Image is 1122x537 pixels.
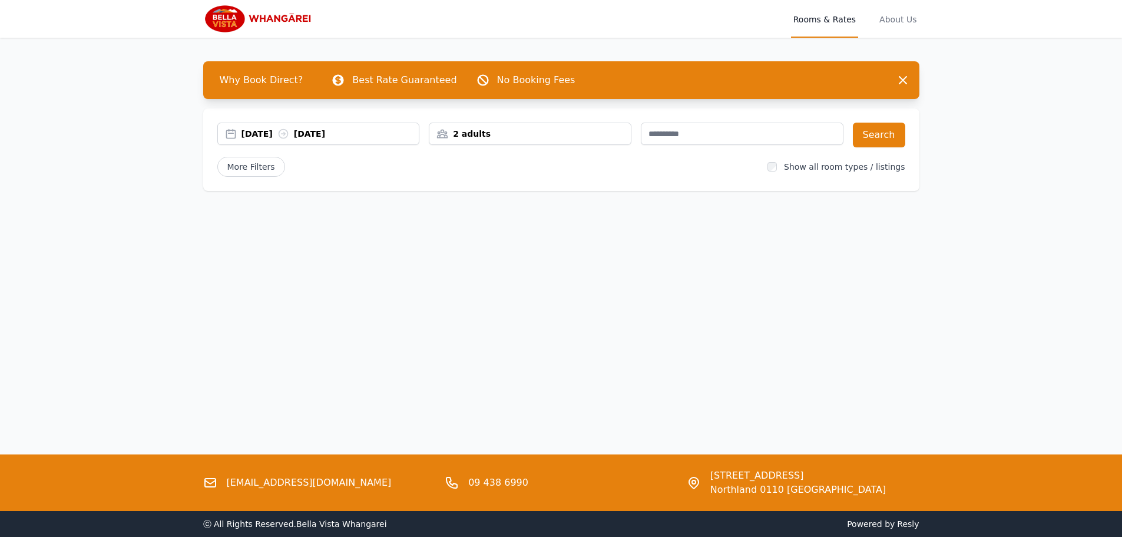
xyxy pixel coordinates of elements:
a: Resly [897,519,919,529]
button: Search [853,123,905,147]
span: Powered by [566,518,919,530]
div: [DATE] [DATE] [241,128,419,140]
span: Why Book Direct? [210,68,313,92]
span: [STREET_ADDRESS] [710,469,886,483]
a: 09 438 6990 [468,476,528,490]
span: ⓒ All Rights Reserved. Bella Vista Whangarei [203,519,387,529]
span: More Filters [217,157,285,177]
span: Northland 0110 [GEOGRAPHIC_DATA] [710,483,886,497]
img: Bella Vista Whangarei [203,5,317,33]
a: [EMAIL_ADDRESS][DOMAIN_NAME] [227,476,392,490]
label: Show all room types / listings [784,162,905,172]
p: Best Rate Guaranteed [352,73,456,87]
div: 2 adults [429,128,631,140]
p: No Booking Fees [497,73,575,87]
